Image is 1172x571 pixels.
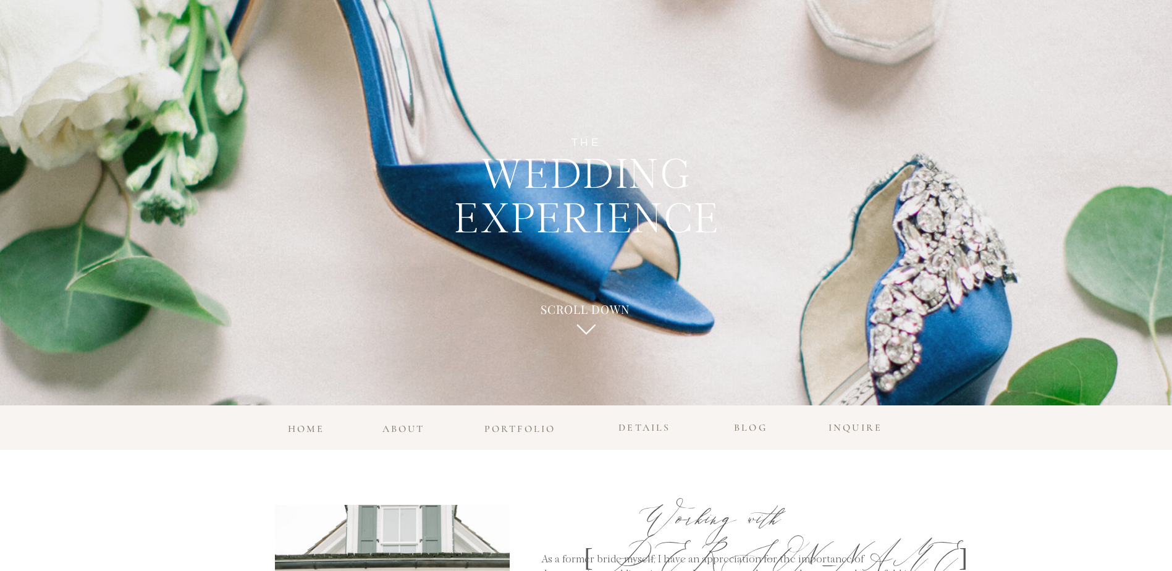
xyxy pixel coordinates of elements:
a: portfolio [481,420,560,431]
a: SCROLL DOWN [490,298,681,321]
a: home [286,420,327,431]
a: details [612,419,678,437]
h1: Working with [PERSON_NAME] [584,501,837,530]
a: INQUIRE [824,419,887,430]
a: blog [731,419,771,430]
h1: the [486,133,687,147]
h1: WEDDING EXPERIENCE [376,153,798,234]
a: about [380,420,428,437]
